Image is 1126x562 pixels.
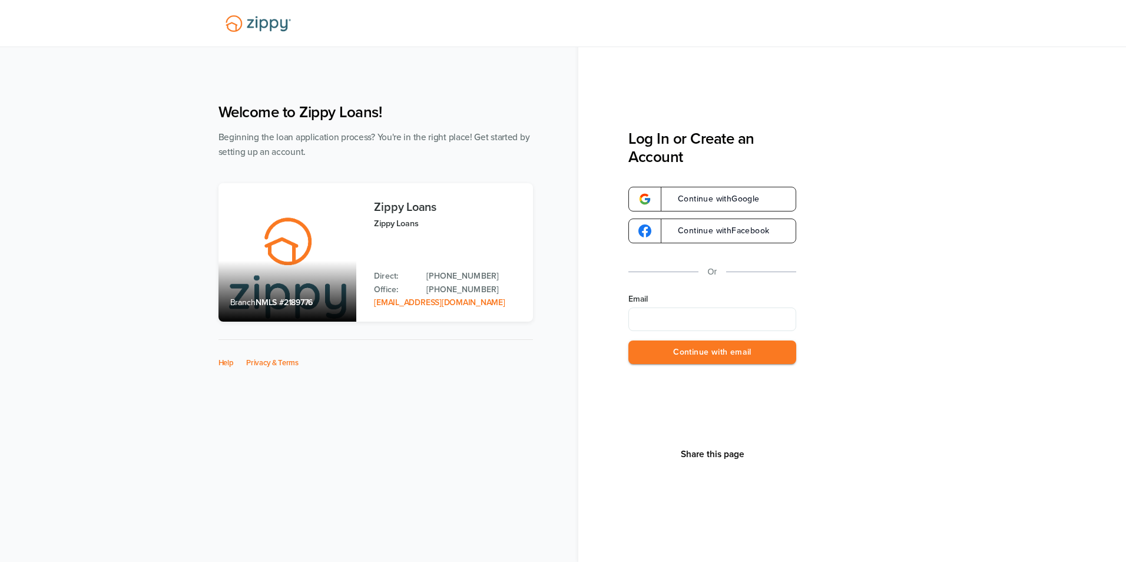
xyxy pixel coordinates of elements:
[638,193,651,206] img: google-logo
[230,297,256,308] span: Branch
[218,132,530,157] span: Beginning the loan application process? You're in the right place! Get started by setting up an a...
[628,308,796,331] input: Email Address
[708,265,717,279] p: Or
[628,130,796,166] h3: Log In or Create an Account
[628,219,796,243] a: google-logoContinue withFacebook
[638,224,651,237] img: google-logo
[218,358,234,368] a: Help
[426,270,521,283] a: Direct Phone: 512-975-2947
[426,283,521,296] a: Office Phone: 512-975-2947
[246,358,299,368] a: Privacy & Terms
[628,340,796,365] button: Continue with email
[218,103,533,121] h1: Welcome to Zippy Loans!
[628,293,796,305] label: Email
[374,217,521,230] p: Zippy Loans
[666,195,760,203] span: Continue with Google
[374,297,505,308] a: Email Address: zippyguide@zippymh.com
[666,227,769,235] span: Continue with Facebook
[218,10,298,37] img: Lender Logo
[374,201,521,214] h3: Zippy Loans
[256,297,313,308] span: NMLS #2189776
[628,187,796,211] a: google-logoContinue withGoogle
[374,270,415,283] p: Direct:
[677,448,748,460] button: Share This Page
[374,283,415,296] p: Office:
